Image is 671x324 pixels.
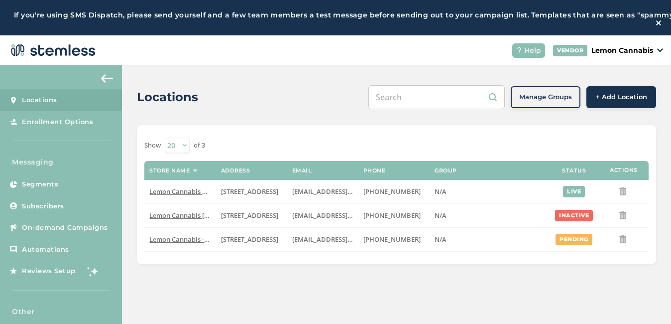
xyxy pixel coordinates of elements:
[194,141,205,151] label: of 3
[363,211,425,220] label: (908) 566-7957
[221,167,250,174] label: Address
[22,201,64,211] span: Subscribers
[22,179,58,189] span: Segments
[193,169,198,172] img: icon-sort-1e1d7615.svg
[556,234,592,245] div: pending
[149,187,211,196] label: Lemon Cannabis Glenpool
[22,95,57,105] span: Locations
[586,86,656,108] button: + Add Location
[221,187,282,196] label: 12152 South Waco Avenue
[8,40,96,60] img: logo-dark-0685b13c.svg
[363,211,421,220] span: [PHONE_NUMBER]
[435,211,544,220] label: N/A
[221,187,278,196] span: [STREET_ADDRESS]
[363,235,425,244] label: (908) 566-7957
[149,235,240,244] span: Lemon Cannabis - Master List
[524,45,541,56] span: Help
[363,187,421,196] span: [PHONE_NUMBER]
[363,167,386,174] label: Phone
[144,141,161,151] label: Show
[599,161,649,180] th: Actions
[553,45,587,56] div: VENDOR
[22,266,76,276] span: Reviews Setup
[363,235,421,244] span: [PHONE_NUMBER]
[292,187,401,196] span: [EMAIL_ADDRESS][DOMAIN_NAME]
[363,187,425,196] label: (908) 566-7957
[591,45,653,56] p: Lemon Cannabis
[555,210,593,221] div: inactive
[149,167,190,174] label: Store name
[562,167,586,174] label: Status
[22,245,69,255] span: Automations
[292,211,401,220] span: [EMAIL_ADDRESS][DOMAIN_NAME]
[101,74,113,82] img: icon-arrow-back-accent-c549486e.svg
[149,211,253,220] span: Lemon Cannabis [PERSON_NAME]
[221,235,282,244] label: 12152 South Waco Avenue
[292,235,401,244] span: [EMAIL_ADDRESS][DOMAIN_NAME]
[435,187,544,196] label: N/A
[292,167,312,174] label: Email
[511,86,580,108] button: Manage Groups
[292,235,353,244] label: hello@lemoncannabis.com
[516,47,522,53] img: icon-help-white-03924b79.svg
[621,276,671,324] iframe: Chat Widget
[292,211,353,220] label: hello@lemoncannabis.com
[221,235,278,244] span: [STREET_ADDRESS]
[596,92,647,102] span: + Add Location
[656,20,661,25] img: icon-close-white-1ed751a3.svg
[149,187,230,196] span: Lemon Cannabis Glenpool
[292,187,353,196] label: hello@lemoncannabis.com
[368,85,505,109] input: Search
[563,186,585,197] div: live
[22,223,108,233] span: On-demand Campaigns
[435,235,544,244] label: N/A
[519,92,572,102] span: Manage Groups
[22,117,93,127] span: Enrollment Options
[657,48,663,52] img: icon_down-arrow-small-66adaf34.svg
[221,211,278,220] span: [STREET_ADDRESS]
[149,235,211,244] label: Lemon Cannabis - Master List
[435,167,457,174] label: Group
[221,211,282,220] label: 629 Amherst Drive Northeast
[137,88,198,106] h2: Locations
[83,261,103,281] img: glitter-stars-b7820f95.gif
[149,211,211,220] label: Lemon Cannabis Jenks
